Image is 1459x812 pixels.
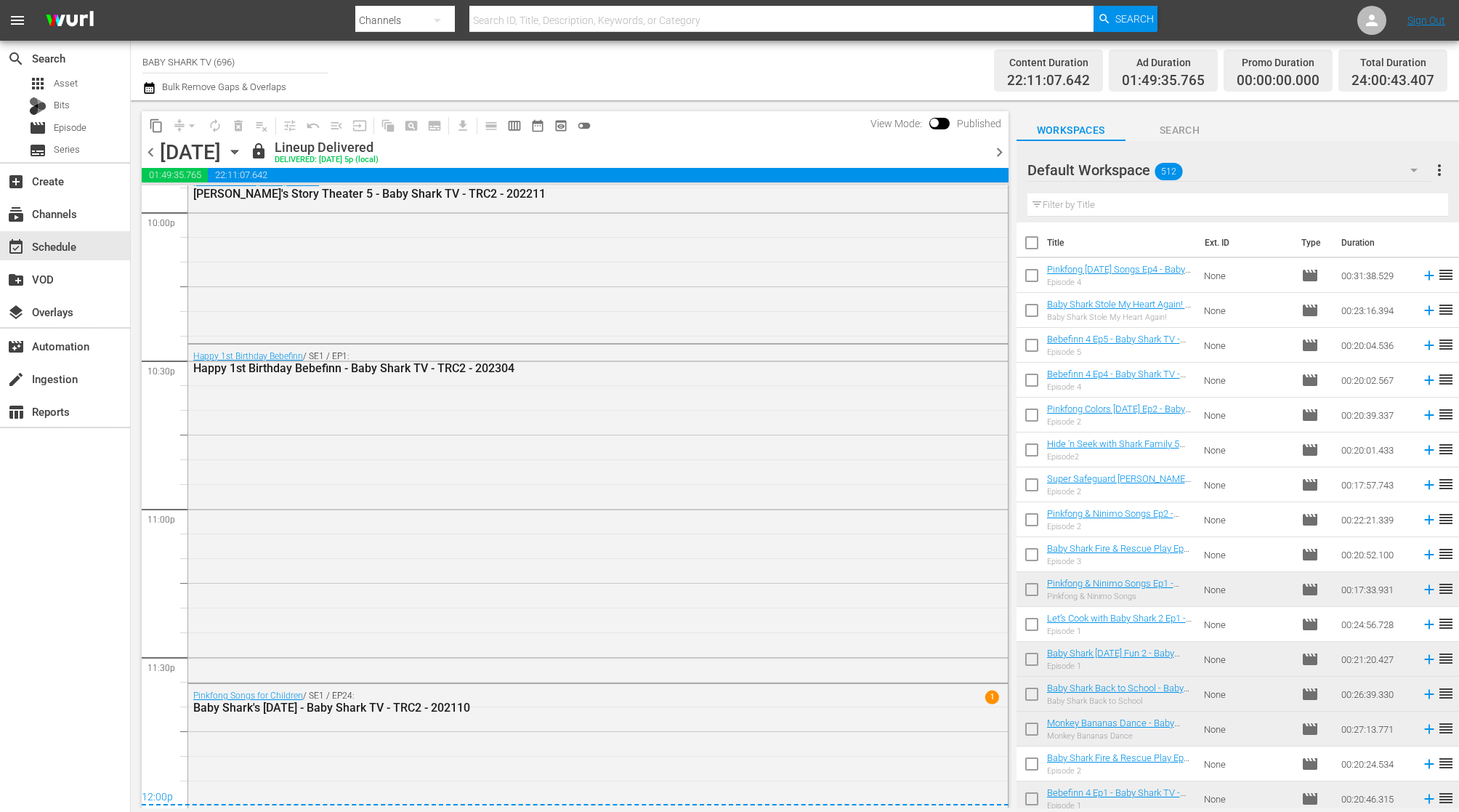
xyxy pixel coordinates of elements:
[1047,313,1192,322] div: Baby Shark Stole My Heart Again!
[1421,407,1437,423] svg: Add to Schedule
[1047,487,1192,497] div: Episode 2
[193,691,923,715] div: / SE1 / EP24:
[193,691,303,701] a: Pinkfong Songs for Children
[1431,161,1448,179] span: more_vert
[1047,473,1191,506] a: Super Safeguard [PERSON_NAME] Ep2 - Baby Shark TV - TRC2 - 202509
[1301,686,1319,703] span: Episode
[1421,791,1437,807] svg: Add to Schedule
[1335,398,1415,433] td: 00:20:39.337
[423,114,446,137] span: Create Series Block
[29,142,47,159] span: Series
[1237,73,1319,89] span: 00:00:00.000
[1047,766,1192,776] div: Episode 2
[1007,73,1090,89] span: 22:11:07.642
[985,691,998,704] span: 1
[1301,546,1319,563] span: Episode
[193,701,923,715] div: Baby Shark's [DATE] - Baby Shark TV - TRC2 - 202110
[507,118,522,133] span: calendar_view_week_outlined
[1301,581,1319,598] span: Episode
[1198,433,1296,467] td: None
[1198,258,1296,293] td: None
[1437,720,1455,737] span: reorder
[474,111,503,140] span: Day Calendar View
[400,114,423,137] span: Create Search Block
[1047,613,1192,635] a: Let’s Cook with Baby Shark 2 Ep1 - Baby Shark TV - TRC2 - 202508
[275,156,379,165] div: DELIVERED: [DATE] 5p (local)
[1431,153,1448,188] button: more_vert
[1437,475,1455,493] span: reorder
[54,76,78,91] span: Asset
[1437,266,1455,284] span: reorder
[193,351,923,375] div: / SE1 / EP1:
[208,168,1009,182] span: 22:11:07.642
[1421,651,1437,667] svg: Add to Schedule
[1301,720,1319,738] span: Episode
[1437,685,1455,702] span: reorder
[7,403,25,421] span: Reports
[1335,293,1415,328] td: 00:23:16.394
[1421,547,1437,563] svg: Add to Schedule
[1301,616,1319,633] span: Episode
[1421,756,1437,772] svg: Add to Schedule
[9,12,26,29] span: menu
[1047,452,1192,462] div: Episode2
[142,168,208,182] span: 01:49:35.765
[1047,522,1192,531] div: Episode 2
[1351,52,1434,73] div: Total Duration
[1421,477,1437,493] svg: Add to Schedule
[1335,363,1415,398] td: 00:20:02.567
[1047,278,1192,287] div: Episode 4
[1421,686,1437,702] svg: Add to Schedule
[250,142,267,160] span: lock
[142,791,1009,805] div: 12:00p
[1335,712,1415,747] td: 00:27:13.771
[1196,222,1293,263] th: Ext. ID
[29,97,47,115] div: Bits
[7,304,25,321] span: Overlays
[302,114,325,137] span: Revert to Primary Episode
[29,75,47,92] span: Asset
[1047,648,1180,670] a: Baby Shark [DATE] Fun 2 - Baby Shark TV - TRC2 - 202508
[160,81,286,92] span: Bulk Remove Gaps & Overlaps
[1301,476,1319,494] span: Episode
[1198,537,1296,572] td: None
[1198,712,1296,747] td: None
[1301,511,1319,528] span: Episode
[1437,789,1455,807] span: reorder
[54,121,86,135] span: Episode
[1437,650,1455,667] span: reorder
[1421,721,1437,737] svg: Add to Schedule
[990,143,1009,161] span: chevron_right
[1047,578,1179,600] a: Pinkfong & Ninimo Songs Ep1 - Baby Shark TV - TRC2 - 202508
[1421,616,1437,632] svg: Add to Schedule
[1301,337,1319,354] span: Episode
[1047,417,1192,427] div: Episode 2
[1094,6,1157,32] button: Search
[530,118,545,133] span: date_range_outlined
[1335,677,1415,712] td: 00:26:39.330
[203,114,227,137] span: Loop Content
[35,4,105,38] img: ans4CAIJ8jUAAAAAAAAAAAAAAAAAAAAAAAAgQb4GAAAAAAAAAAAAAAAAAAAAAAAAJMjXAAAAAAAAAAAAAAAAAAAAAAAAgAT5G...
[275,140,379,156] div: Lineup Delivered
[446,111,474,140] span: Download as CSV
[1047,592,1192,601] div: Pinkfong & Ninimo Songs
[1047,299,1191,321] a: Baby Shark Stole My Heart Again! - Baby Shark TV - TRC2 - 202509
[1017,121,1125,140] span: Workspaces
[1027,150,1431,190] div: Default Workspace
[348,114,371,137] span: Update Metadata from Key Asset
[1335,607,1415,642] td: 00:24:56.728
[1122,52,1205,73] div: Ad Duration
[7,338,25,355] span: Automation
[1237,52,1319,73] div: Promo Duration
[1335,328,1415,363] td: 00:20:04.536
[1047,334,1186,355] a: Bebefinn 4 Ep5 - Baby Shark TV - TRC2 - 202509
[1047,264,1191,286] a: Pinkfong [DATE] Songs Ep4 - Baby Shark TV - TRC2 - 202509
[863,118,929,129] span: View Mode:
[1047,347,1192,357] div: Episode 5
[1115,6,1154,32] span: Search
[1198,293,1296,328] td: None
[1421,582,1437,598] svg: Add to Schedule
[193,351,303,361] a: Happy 1st Birthday Bebefinn
[7,206,25,223] span: Channels
[1198,747,1296,781] td: None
